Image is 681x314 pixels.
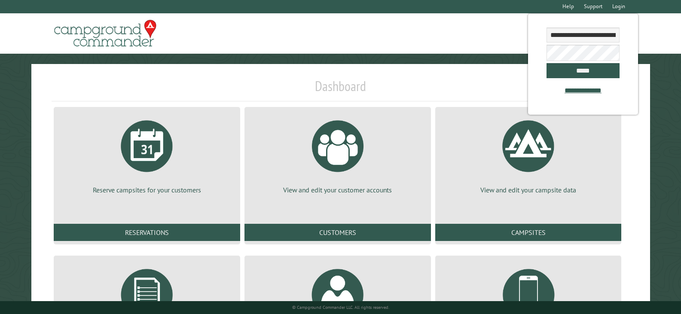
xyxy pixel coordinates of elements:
[64,185,230,195] p: Reserve campsites for your customers
[446,185,611,195] p: View and edit your campsite data
[255,114,421,195] a: View and edit your customer accounts
[52,17,159,50] img: Campground Commander
[64,114,230,195] a: Reserve campsites for your customers
[244,224,431,241] a: Customers
[255,185,421,195] p: View and edit your customer accounts
[446,114,611,195] a: View and edit your campsite data
[52,78,629,101] h1: Dashboard
[292,305,389,310] small: © Campground Commander LLC. All rights reserved.
[54,224,240,241] a: Reservations
[435,224,622,241] a: Campsites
